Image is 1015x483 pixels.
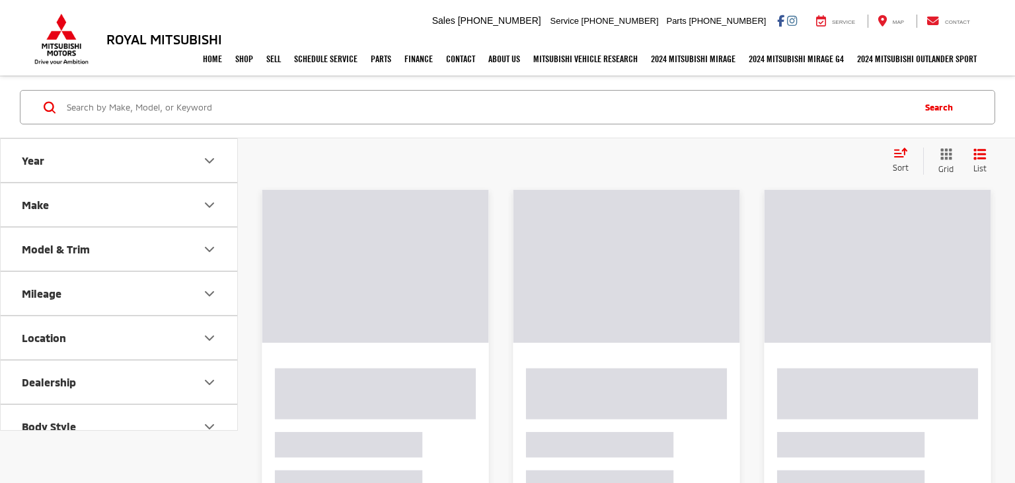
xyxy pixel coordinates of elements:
button: Grid View [923,148,963,175]
a: 2024 Mitsubishi Outlander SPORT [850,42,983,75]
a: Finance [398,42,439,75]
a: Map [868,15,914,28]
a: Instagram: Click to visit our Instagram page [787,15,797,26]
a: Shop [229,42,260,75]
span: Contact [945,19,970,25]
div: Mileage [22,287,61,300]
a: Service [806,15,865,28]
span: Service [832,19,855,25]
input: Search by Make, Model, or Keyword [65,91,912,123]
div: Make [202,197,217,213]
a: 2024 Mitsubishi Mirage [644,42,742,75]
div: Make [22,198,49,211]
a: Parts: Opens in a new tab [364,42,398,75]
a: About Us [482,42,527,75]
a: Home [196,42,229,75]
span: Sort [893,163,909,172]
div: Location [22,331,66,344]
span: Parts [666,16,686,26]
button: Search [912,91,972,124]
a: Facebook: Click to visit our Facebook page [777,15,784,26]
span: Map [893,19,904,25]
h3: Royal Mitsubishi [106,32,222,46]
div: Year [22,154,44,167]
button: YearYear [1,139,239,182]
a: Contact [917,15,980,28]
button: List View [963,148,996,175]
span: Grid [938,163,954,175]
div: Body Style [202,419,217,435]
div: Dealership [202,374,217,390]
button: Model & TrimModel & Trim [1,228,239,271]
img: Mitsubishi [32,13,91,65]
span: [PHONE_NUMBER] [582,16,659,26]
button: Select sort value [886,148,923,174]
span: [PHONE_NUMBER] [689,16,766,26]
div: Location [202,330,217,346]
div: Model & Trim [202,241,217,257]
div: Mileage [202,286,217,302]
span: [PHONE_NUMBER] [458,15,541,26]
button: MakeMake [1,183,239,226]
div: Dealership [22,376,76,388]
div: Year [202,153,217,169]
span: Sales [432,15,455,26]
button: LocationLocation [1,316,239,359]
a: 2024 Mitsubishi Mirage G4 [742,42,850,75]
a: Contact [439,42,482,75]
button: DealershipDealership [1,361,239,404]
a: Mitsubishi Vehicle Research [527,42,644,75]
div: Model & Trim [22,243,90,255]
a: Schedule Service: Opens in a new tab [287,42,364,75]
div: Body Style [22,420,76,433]
span: Service [550,16,579,26]
button: Body StyleBody Style [1,405,239,448]
a: Sell [260,42,287,75]
button: MileageMileage [1,272,239,315]
span: List [973,163,987,174]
